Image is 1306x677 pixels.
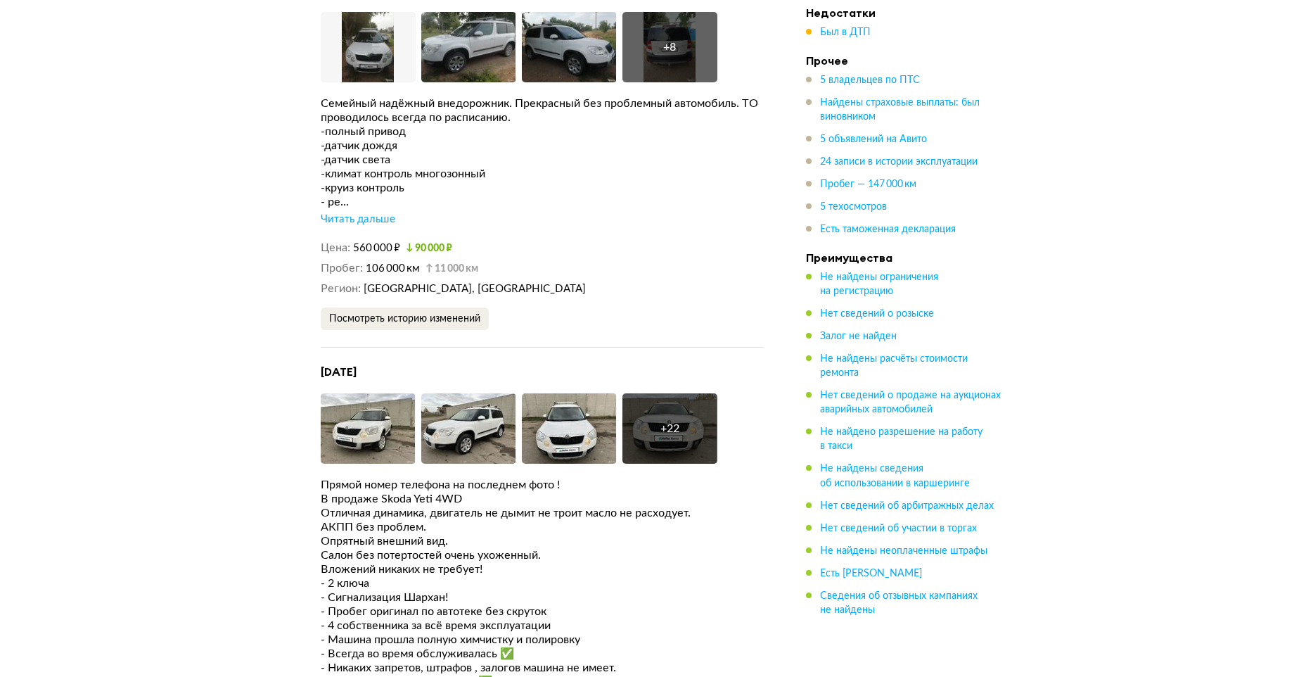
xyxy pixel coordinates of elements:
[321,506,764,520] div: Отличная динамика, двигатель не дымит не троит масло не расходует.
[421,12,516,82] img: Car Photo
[321,590,764,605] div: - Сигнализация Шархан!
[329,314,480,324] span: Посмотреть историю изменений
[321,492,764,506] div: В продаже Skoda Yeti 4WD
[820,309,934,319] span: Нет сведений о розыске
[321,619,764,633] div: - 4 собственника за всё время эксплуатации
[321,167,764,181] div: -климат контроль многозонный
[321,96,764,125] div: Семейный надёжный внедорожник. Прекрасный без проблемный автомобиль. ТО проводилось всегда по рас...
[321,605,764,619] div: - Пробег оригинал по автотеке без скруток
[364,284,586,294] span: [GEOGRAPHIC_DATA], [GEOGRAPHIC_DATA]
[321,548,764,562] div: Салон без потертостей очень ухоженный.
[321,534,764,548] div: Опрятный внешний вид.
[421,393,516,464] img: Car Photo
[321,365,764,379] h4: [DATE]
[820,464,970,488] span: Не найдены сведения об использовании в каршеринге
[321,633,764,647] div: - Машина прошла полную химчистку и полировку
[321,241,350,255] dt: Цена
[366,263,420,274] span: 106 000 км
[663,40,676,54] div: + 8
[820,27,871,37] span: Был в ДТП
[806,6,1003,20] h4: Недостатки
[321,195,764,209] div: - ре...
[321,181,764,195] div: -круиз контроль
[820,391,1001,415] span: Нет сведений о продаже на аукционах аварийных автомобилей
[321,576,764,590] div: - 2 ключа
[321,661,764,675] div: - Никаких запретов, штрафов , залогов машина не имеет.
[321,153,764,167] div: -датчик света
[321,261,363,276] dt: Пробег
[353,243,400,253] span: 560 000 ₽
[820,545,987,555] span: Не найдены неоплаченные штрафы
[820,500,994,510] span: Нет сведений об арбитражных делах
[820,568,922,578] span: Есть [PERSON_NAME]
[425,264,478,274] small: 11 000 км
[820,224,956,234] span: Есть таможенная декларация
[321,139,764,153] div: -датчик дождя
[820,98,980,122] span: Найдены страховые выплаты: был виновником
[820,134,927,144] span: 5 объявлений на Авито
[820,157,978,167] span: 24 записи в истории эксплуатации
[820,331,897,341] span: Залог не найден
[522,393,617,464] img: Car Photo
[820,179,916,189] span: Пробег — 147 000 км
[820,354,968,378] span: Не найдены расчёты стоимости ремонта
[321,562,764,576] div: Вложений никаких не требует!
[321,520,764,534] div: АКПП без проблем.
[806,251,1003,265] h4: Преимущества
[321,647,764,661] div: - Всегда во время обслуживалась ✅
[321,393,416,464] img: Car Photo
[321,478,764,492] div: Прямой номер телефона на последнем фото !
[806,53,1003,68] h4: Прочее
[321,213,395,227] div: Читать дальше
[820,590,978,614] span: Сведения об отзывных кампаниях не найдены
[406,243,452,253] small: 90 000 ₽
[820,75,920,85] span: 5 владельцев по ПТС
[660,422,679,436] div: + 22
[820,523,977,533] span: Нет сведений об участии в торгах
[522,12,617,82] img: Car Photo
[820,272,938,296] span: Не найдены ограничения на регистрацию
[321,12,416,82] img: Car Photo
[820,202,887,212] span: 5 техосмотров
[321,308,489,330] button: Посмотреть историю изменений
[820,427,982,451] span: Не найдено разрешение на работу в такси
[321,281,361,296] dt: Регион
[321,125,764,139] div: -полный привод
